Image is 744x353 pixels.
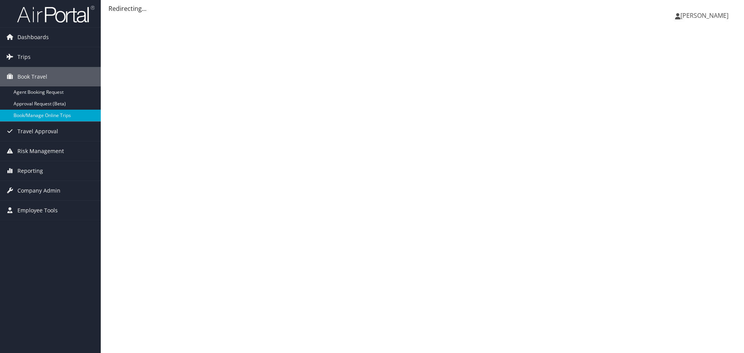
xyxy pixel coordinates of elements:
[17,28,49,47] span: Dashboards
[17,47,31,67] span: Trips
[17,122,58,141] span: Travel Approval
[17,161,43,181] span: Reporting
[675,4,736,27] a: [PERSON_NAME]
[17,141,64,161] span: Risk Management
[17,67,47,86] span: Book Travel
[17,5,95,23] img: airportal-logo.png
[17,181,60,200] span: Company Admin
[680,11,728,20] span: [PERSON_NAME]
[17,201,58,220] span: Employee Tools
[108,4,736,13] div: Redirecting...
